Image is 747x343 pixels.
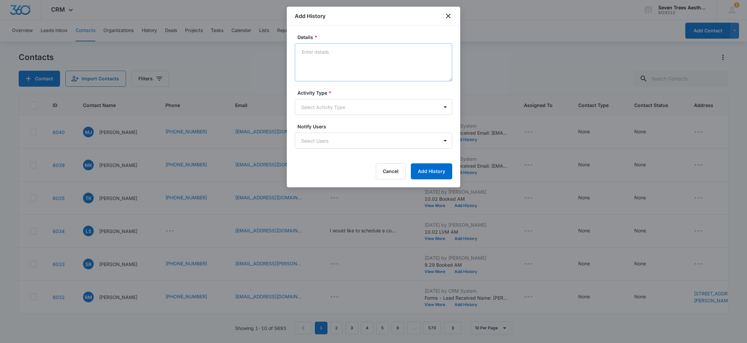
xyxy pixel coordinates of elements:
button: Cancel [376,163,406,179]
label: Details [297,34,455,41]
label: Activity Type [297,89,455,96]
h1: Add History [295,12,325,20]
button: close [444,12,452,20]
label: Notify Users [297,123,455,130]
button: Add History [411,163,452,179]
